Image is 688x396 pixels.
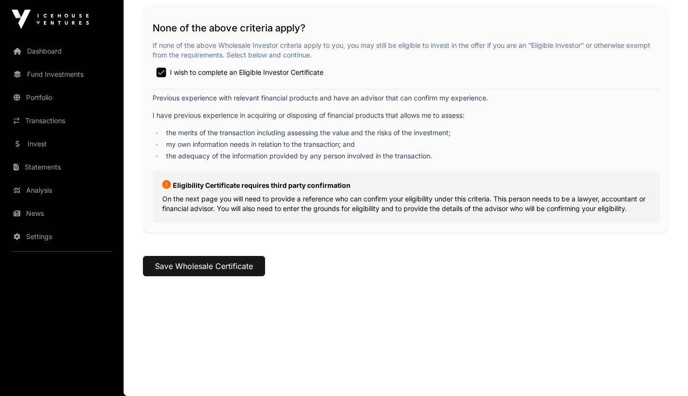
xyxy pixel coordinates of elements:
a: Dashboard [8,41,116,62]
li: the adequacy of the information provided by any person involved in the transaction. [163,151,659,161]
a: Analysis [8,180,116,201]
p: Previous experience with relevant financial products and have an advisor that can confirm my expe... [153,93,659,103]
p: If none of the above Wholesale Investor criteria apply to you, you may still be eligible to inves... [153,41,659,60]
a: Portfolio [8,87,116,108]
button: Save Wholesale Certificate [143,256,265,276]
li: the merits of the transaction including assessing the value and the risks of the investment; [163,128,659,138]
a: Statements [8,156,116,178]
img: Icehouse Ventures Logo [12,10,89,29]
p: On the next page you will need to provide a reference who can confirm your eligibility under this... [162,194,649,213]
li: my own information needs in relation to the transaction; and [163,140,659,149]
a: News [8,203,116,224]
p: Eligibility Certificate requires third party confirmation [162,180,649,190]
iframe: Chat Widget [640,350,688,396]
a: Fund Investments [8,64,116,85]
a: Settings [8,226,116,247]
a: Invest [8,133,116,155]
p: I have previous experience in acquiring or disposing of financial products that allows me to assess: [153,111,659,120]
h2: None of the above criteria apply? [153,21,659,35]
a: Transactions [8,110,116,131]
span: I wish to complete an Eligible Investor Certificate [170,68,323,77]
